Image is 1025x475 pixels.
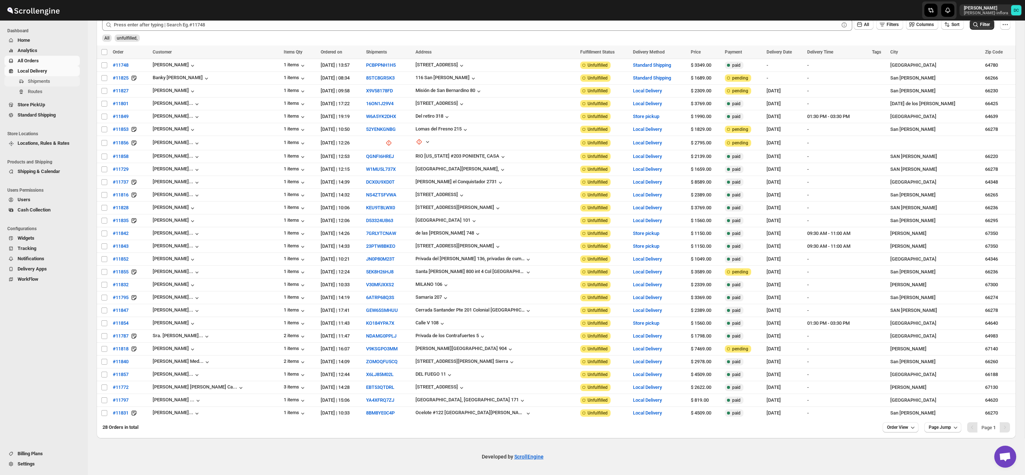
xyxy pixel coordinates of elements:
[366,88,393,93] button: X9V58178FD
[108,85,133,97] button: #11827
[1014,8,1019,13] text: DC
[284,88,306,95] button: 1 items
[633,75,671,81] button: Standard Shipping
[415,113,443,119] div: Del retiro 318
[633,88,662,93] button: Local Delivery
[4,35,80,45] button: Home
[153,100,201,108] button: [PERSON_NAME]...
[153,126,196,133] button: [PERSON_NAME]
[633,333,662,339] button: Local Delivery
[415,281,450,289] button: MILANO 106
[633,320,659,326] button: Store pickup
[153,243,193,248] div: [PERSON_NAME]...
[28,78,50,84] span: Shipments
[415,88,482,95] button: Misión de San Bernardino 80
[153,217,196,225] button: [PERSON_NAME]
[153,100,193,106] div: [PERSON_NAME]...
[284,62,306,69] button: 1 items
[113,281,128,288] span: #11832
[113,217,128,224] span: #11835
[284,358,306,366] button: 2 items
[153,333,210,340] button: Sra. [PERSON_NAME]...
[18,256,44,261] span: Notifications
[153,307,193,313] div: [PERSON_NAME]...
[366,114,396,119] button: W6A5YK2DHX
[284,75,306,82] button: 1 items
[366,295,394,300] button: 6ATRP68Q3S
[633,205,662,210] button: Local Delivery
[284,320,306,327] button: 1 items
[4,243,80,254] button: Tracking
[415,346,514,353] button: [PERSON_NAME][GEOGRAPHIC_DATA] 904
[153,281,196,289] div: [PERSON_NAME]
[284,192,306,199] button: 1 items
[366,154,394,159] button: QGNFI6HREJ
[366,179,395,185] button: DCX0U9XD0T
[415,333,479,338] div: Privada de los Contrafuertes 5
[284,333,306,340] button: 2 items
[941,19,964,30] button: Sort
[18,37,30,43] span: Home
[284,281,306,289] button: 1 items
[108,279,133,291] button: #11832
[415,320,446,327] button: Calle V 108
[18,235,34,241] span: Widgets
[633,372,662,377] button: Local Delivery
[4,166,80,177] button: Shipping & Calendar
[284,230,306,237] button: 1 items
[415,192,465,199] button: [STREET_ADDRESS]
[633,140,662,146] button: Local Delivery
[113,230,128,237] span: #11842
[108,72,133,84] button: #11825
[284,166,306,173] button: 1 items
[415,153,507,161] button: RIO [US_STATE] #203 PONIENTE, CASA
[153,307,201,314] button: [PERSON_NAME]...
[108,59,133,71] button: #11748
[113,358,128,365] span: #11840
[153,113,201,121] button: [PERSON_NAME]...
[153,75,210,82] button: Banky [PERSON_NAME]
[906,19,938,30] button: Columns
[113,178,128,186] span: #11737
[284,307,306,314] div: 1 items
[4,205,80,215] button: Cash Collection
[28,89,42,94] span: Routes
[153,256,196,263] button: [PERSON_NAME]
[415,230,481,237] button: de las [PERSON_NAME] 748
[366,308,398,313] button: GEW65SMHUU
[4,45,80,56] button: Analytics
[284,100,306,108] button: 1 items
[108,369,133,380] button: #11857
[113,371,128,378] span: #11857
[18,207,51,213] span: Cash Collection
[415,358,508,364] div: [STREET_ADDRESS][PERSON_NAME] Sierra
[4,138,80,148] button: Locations, Rules & Rates
[108,163,133,175] button: #11729
[113,345,128,353] span: #11818
[108,305,133,316] button: #11847
[153,320,196,327] div: [PERSON_NAME]
[284,256,306,263] div: 1 items
[113,332,128,340] span: #11787
[284,217,306,225] div: 1 items
[153,384,245,391] button: [PERSON_NAME] [PERSON_NAME] Ca...
[113,153,128,160] span: #11858
[153,371,201,379] button: [PERSON_NAME]...
[415,113,451,121] button: Del retiro 318
[113,166,128,173] span: #11729
[4,274,80,284] button: WorkFlow
[18,102,45,107] span: Store PickUp
[633,126,662,132] button: Local Delivery
[633,359,662,364] button: Local Delivery
[633,166,662,172] button: Local Delivery
[113,384,128,391] span: #11772
[980,22,990,27] span: Filter
[4,254,80,264] button: Notifications
[415,153,499,159] div: RIO [US_STATE] #203 PONIENTE, CASA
